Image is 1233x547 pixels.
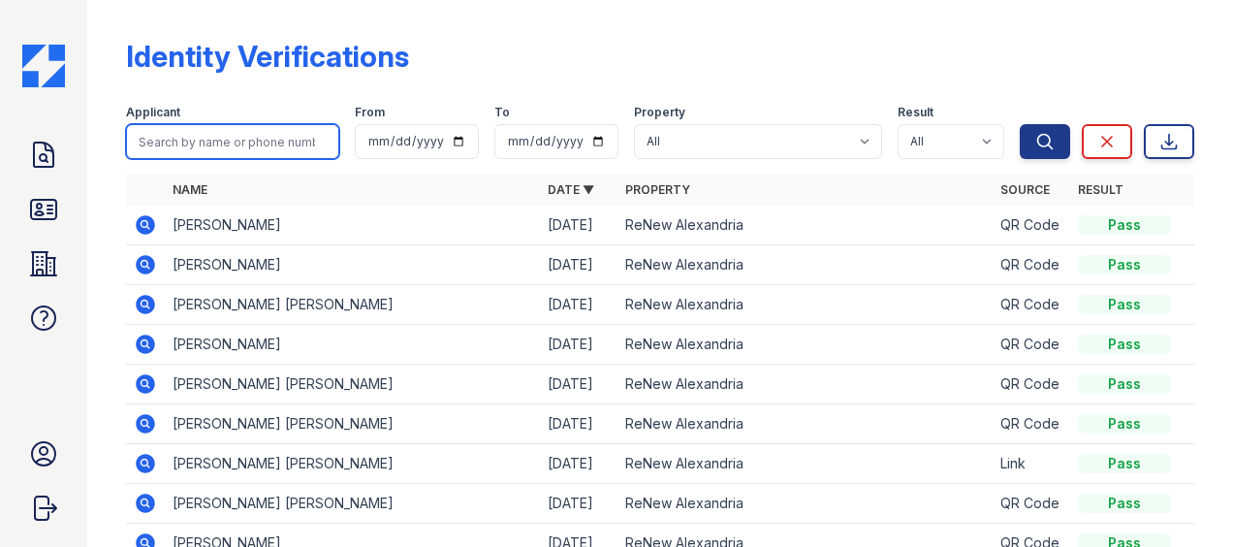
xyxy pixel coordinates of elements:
input: Search by name or phone number [126,124,339,159]
td: [PERSON_NAME] [PERSON_NAME] [165,285,540,325]
td: [PERSON_NAME] [PERSON_NAME] [165,365,540,404]
td: Link [993,444,1070,484]
td: [DATE] [540,325,617,365]
label: Result [898,105,933,120]
div: Pass [1078,374,1171,394]
td: [PERSON_NAME] [PERSON_NAME] [165,404,540,444]
a: Date ▼ [548,182,594,197]
td: [PERSON_NAME] [165,245,540,285]
label: To [494,105,510,120]
a: Result [1078,182,1123,197]
td: ReNew Alexandria [617,484,993,524]
td: QR Code [993,365,1070,404]
td: ReNew Alexandria [617,444,993,484]
td: [DATE] [540,484,617,524]
div: Pass [1078,255,1171,274]
td: ReNew Alexandria [617,285,993,325]
td: [PERSON_NAME] [165,325,540,365]
td: [DATE] [540,365,617,404]
a: Property [625,182,690,197]
td: [DATE] [540,245,617,285]
label: Property [634,105,685,120]
label: From [355,105,385,120]
td: [DATE] [540,444,617,484]
td: [DATE] [540,404,617,444]
td: [PERSON_NAME] [PERSON_NAME] [165,444,540,484]
div: Pass [1078,215,1171,235]
div: Identity Verifications [126,39,409,74]
td: QR Code [993,484,1070,524]
td: ReNew Alexandria [617,245,993,285]
img: CE_Icon_Blue-c292c112584629df590d857e76928e9f676e5b41ef8f769ba2f05ee15b207248.png [22,45,65,87]
td: [DATE] [540,285,617,325]
td: [PERSON_NAME] [PERSON_NAME] [165,484,540,524]
td: QR Code [993,404,1070,444]
a: Source [1000,182,1050,197]
div: Pass [1078,295,1171,314]
div: Pass [1078,454,1171,473]
td: ReNew Alexandria [617,404,993,444]
label: Applicant [126,105,180,120]
td: [DATE] [540,206,617,245]
div: Pass [1078,335,1171,354]
td: ReNew Alexandria [617,206,993,245]
div: Pass [1078,494,1171,513]
td: ReNew Alexandria [617,325,993,365]
td: [PERSON_NAME] [165,206,540,245]
td: ReNew Alexandria [617,365,993,404]
td: QR Code [993,245,1070,285]
td: QR Code [993,325,1070,365]
td: QR Code [993,206,1070,245]
div: Pass [1078,414,1171,434]
td: QR Code [993,285,1070,325]
a: Name [173,182,207,197]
